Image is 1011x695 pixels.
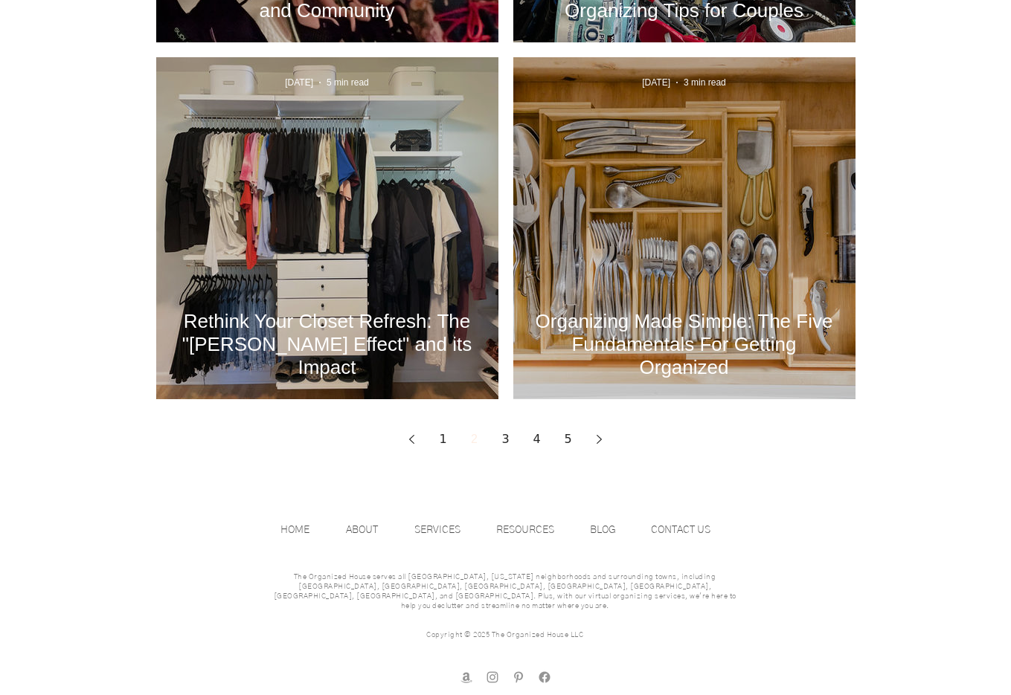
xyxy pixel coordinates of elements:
span: Copyright © 2025 The Organized House LLC [426,631,583,639]
p: CONTACT US [643,519,718,541]
a: ABOUT [338,519,407,541]
img: facebook [537,670,552,685]
p: RESOURCES [489,519,562,541]
ul: Social Bar [459,670,552,685]
p: ABOUT [338,519,385,541]
a: CONTACT US [643,519,739,541]
a: Page 1 [430,426,457,453]
a: Page 3 [492,426,519,453]
span: The Organized House serves all [GEOGRAPHIC_DATA], [US_STATE] neighborhoods and surrounding towns,... [274,573,736,610]
nav: Site [273,519,739,541]
p: BLOG [582,519,623,541]
p: SERVICES [407,519,468,541]
a: Previous page [399,426,426,453]
span: Oct 18, 2023 [285,77,313,88]
button: Page 2 [461,426,488,453]
a: Organizing Made Simple: The Five Fundamentals For Getting Organized [536,309,833,379]
a: SERVICES [407,519,489,541]
p: HOME [273,519,317,541]
h2: Organizing Made Simple: The Five Fundamentals For Getting Organized [536,310,833,379]
a: BLOG [582,519,643,541]
span: 5 min read [327,77,369,88]
a: Page 5 [555,426,582,453]
span: Sep 16, 2023 [642,77,670,88]
a: HOME [273,519,338,541]
a: Next page [586,426,613,453]
img: amazon store front [459,670,474,685]
a: Rethink Your Closet Refresh: The "[PERSON_NAME] Effect" and its Impact [179,309,476,379]
a: RESOURCES [489,519,582,541]
img: Instagram [485,670,500,685]
h2: Rethink Your Closet Refresh: The "[PERSON_NAME] Effect" and its Impact [179,310,476,379]
img: Pinterest [511,670,526,685]
a: Page 4 [524,426,551,453]
span: 3 min read [684,77,726,88]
